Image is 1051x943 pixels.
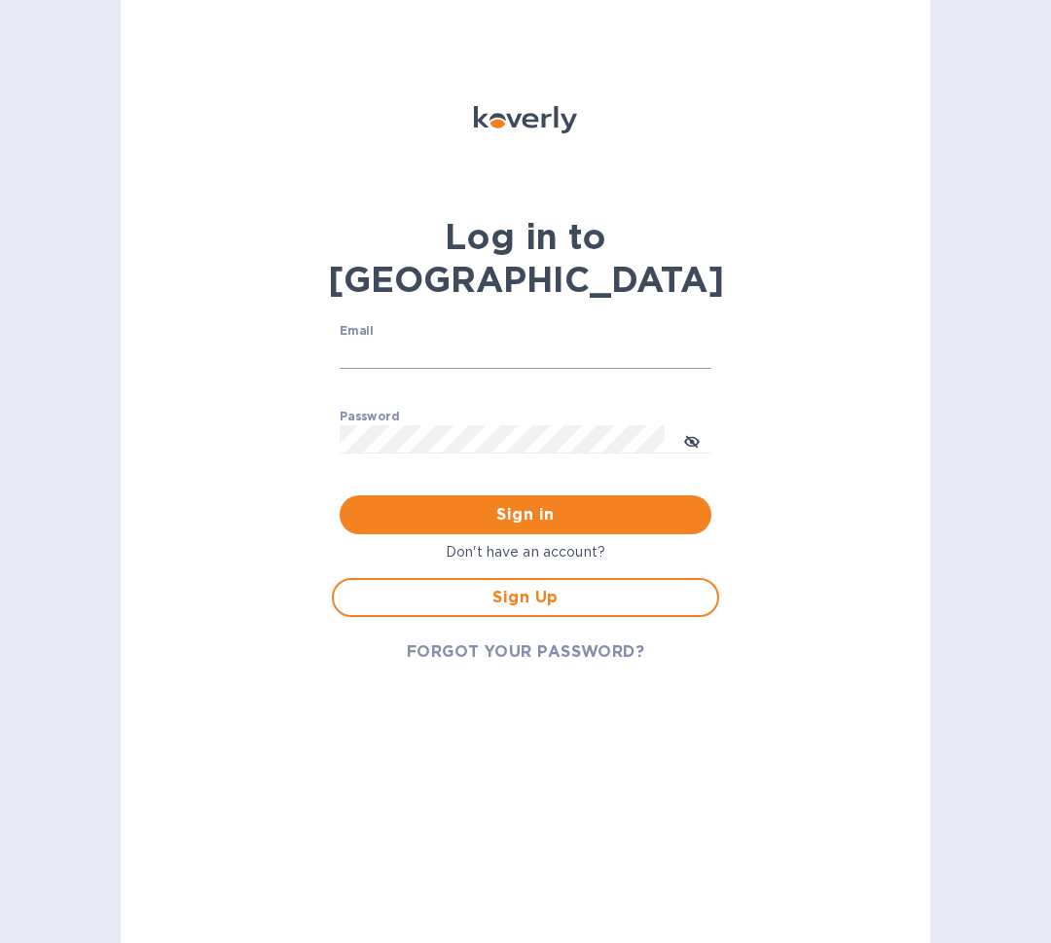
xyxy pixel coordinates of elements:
b: Log in to [GEOGRAPHIC_DATA] [328,215,724,301]
span: Sign in [355,503,696,526]
label: Password [340,411,399,422]
span: FORGOT YOUR PASSWORD? [407,640,645,664]
p: Don't have an account? [332,542,719,562]
img: Koverly [474,106,577,133]
span: Sign Up [349,586,702,609]
label: Email [340,325,374,337]
button: Sign in [340,495,711,534]
button: Sign Up [332,578,719,617]
button: FORGOT YOUR PASSWORD? [391,633,661,671]
button: toggle password visibility [672,420,711,459]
